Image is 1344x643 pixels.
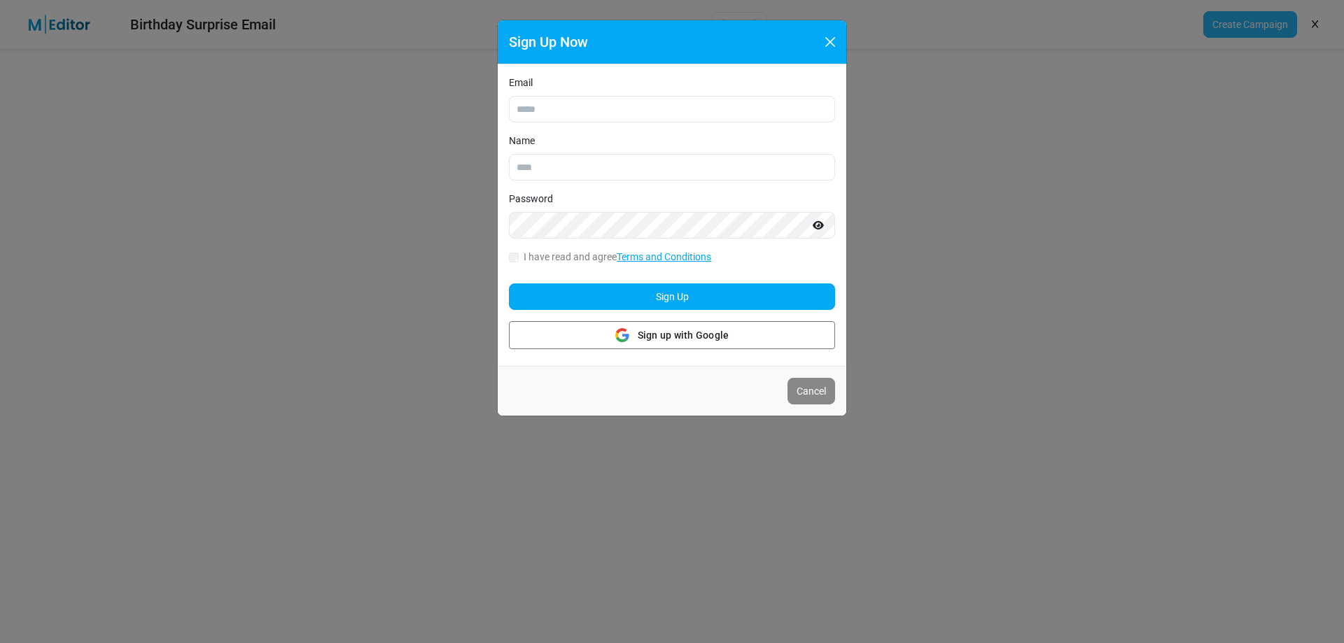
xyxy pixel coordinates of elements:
a: Terms and Conditions [617,251,711,262]
label: Email [509,76,533,90]
button: Sign up with Google [509,321,835,349]
i: Show password [813,220,824,230]
span: Sign up with Google [638,328,729,343]
button: Sign Up [509,283,835,310]
button: Cancel [787,378,835,404]
label: Password [509,192,553,206]
button: Close [820,31,841,52]
label: Name [509,134,535,148]
h5: Sign Up Now [509,31,588,52]
label: I have read and agree [524,250,711,264]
